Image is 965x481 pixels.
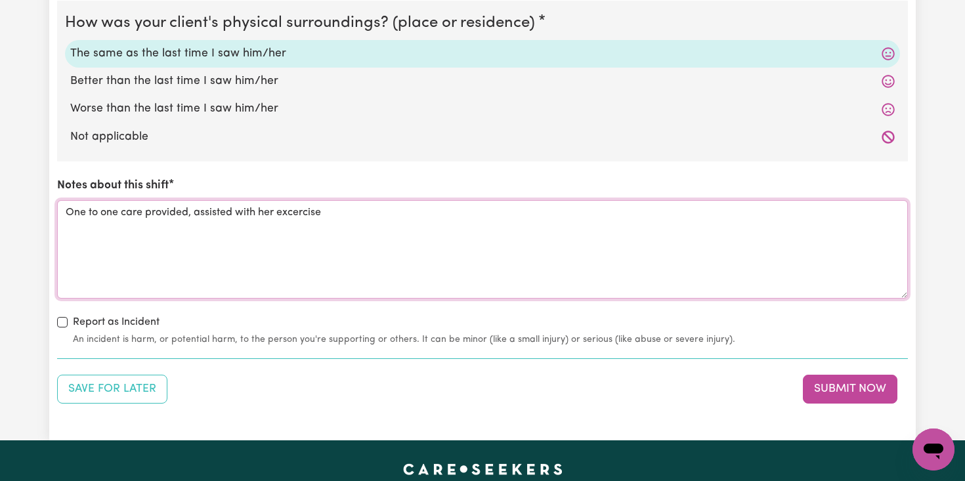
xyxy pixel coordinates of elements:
small: An incident is harm, or potential harm, to the person you're supporting or others. It can be mino... [73,333,908,346]
label: Notes about this shift [57,177,169,194]
label: Better than the last time I saw him/her [70,73,895,90]
label: Report as Incident [73,314,160,330]
button: Submit your job report [803,375,897,404]
button: Save your job report [57,375,167,404]
a: Careseekers home page [403,464,563,474]
iframe: Button to launch messaging window [912,429,954,471]
legend: How was your client's physical surroundings? (place or residence) [65,11,540,35]
label: Not applicable [70,129,895,146]
textarea: One to one care provided, assisted with her excercise [57,200,908,299]
label: The same as the last time I saw him/her [70,45,895,62]
label: Worse than the last time I saw him/her [70,100,895,117]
